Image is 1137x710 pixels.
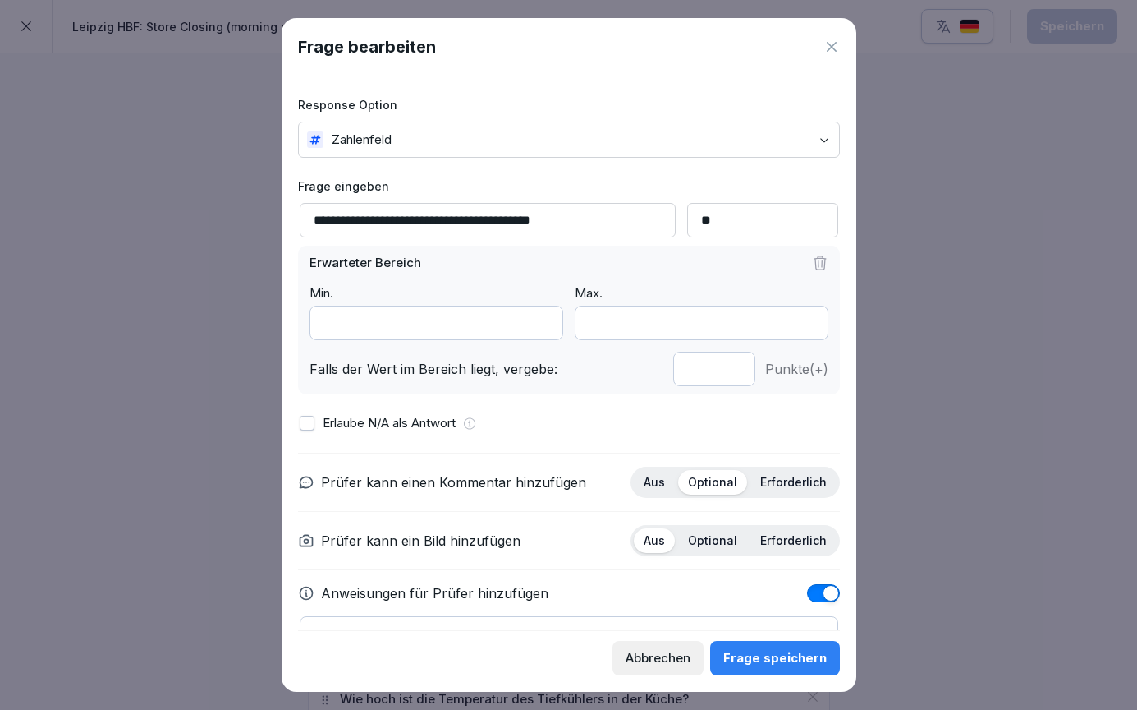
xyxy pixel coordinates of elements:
[688,475,737,490] p: Optional
[309,284,563,303] p: Min.
[298,35,436,59] h1: Frage bearbeiten
[321,583,548,603] p: Anweisungen für Prüfer hinzufügen
[688,533,737,548] p: Optional
[765,359,828,379] p: Punkte (+)
[321,473,586,492] p: Prüfer kann einen Kommentar hinzufügen
[612,641,704,675] button: Abbrechen
[321,531,520,551] p: Prüfer kann ein Bild hinzufügen
[644,533,665,548] p: Aus
[710,641,840,675] button: Frage speichern
[309,359,663,379] p: Falls der Wert im Bereich liegt, vergebe:
[760,475,827,490] p: Erforderlich
[575,284,828,303] p: Max.
[760,533,827,548] p: Erforderlich
[644,475,665,490] p: Aus
[323,414,456,433] p: Erlaube N/A als Antwort
[626,649,690,667] div: Abbrechen
[298,177,840,195] label: Frage eingeben
[723,649,827,667] div: Frage speichern
[309,254,421,273] p: Erwarteter Bereich
[298,96,840,113] label: Response Option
